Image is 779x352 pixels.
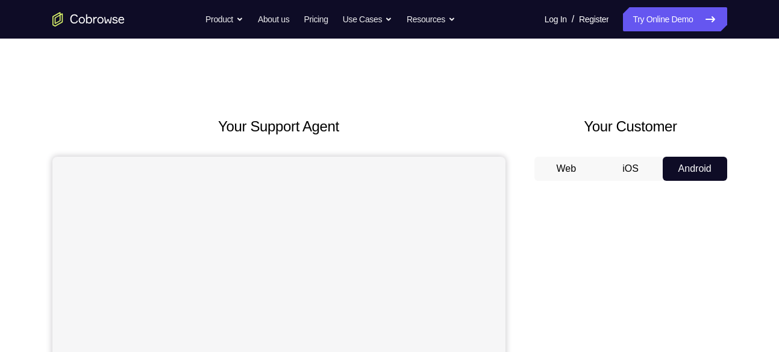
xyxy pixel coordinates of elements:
button: Product [205,7,243,31]
button: Android [663,157,727,181]
a: Try Online Demo [623,7,727,31]
a: Pricing [304,7,328,31]
a: Register [579,7,608,31]
button: Web [534,157,599,181]
a: Go to the home page [52,12,125,27]
button: Resources [407,7,455,31]
button: iOS [598,157,663,181]
span: / [572,12,574,27]
h2: Your Customer [534,116,727,137]
a: About us [258,7,289,31]
button: Use Cases [343,7,392,31]
h2: Your Support Agent [52,116,505,137]
a: Log In [545,7,567,31]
